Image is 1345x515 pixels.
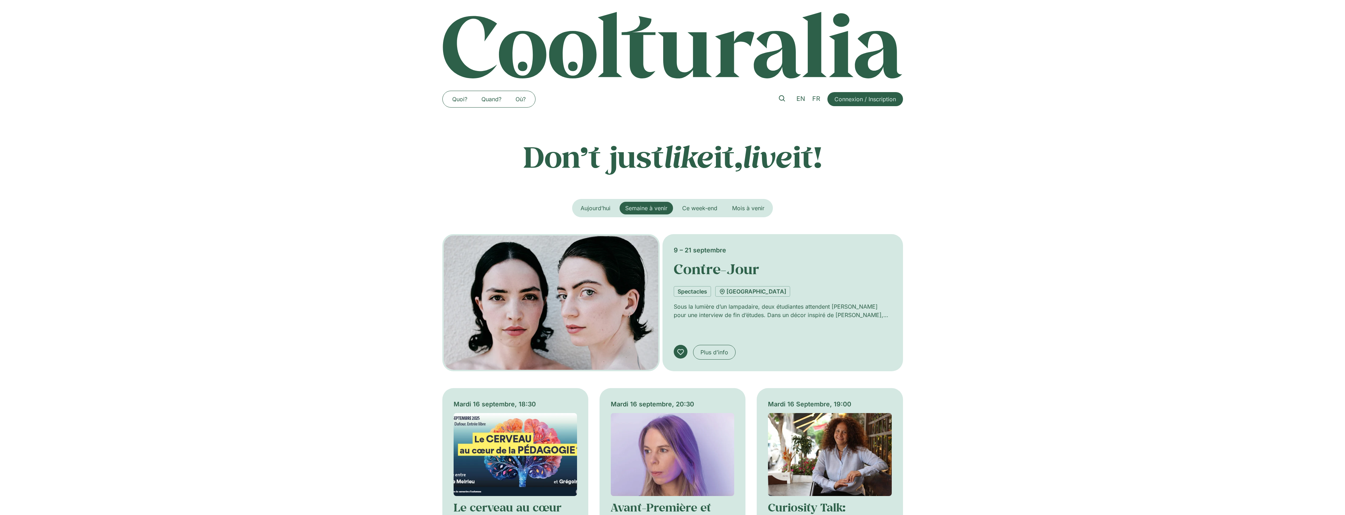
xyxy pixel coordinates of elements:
[674,286,711,297] a: Spectacles
[768,399,891,409] div: Mardi 16 Septembre, 19:00
[700,348,728,356] span: Plus d’info
[581,205,610,212] span: Aujourd’hui
[508,94,533,105] a: Où?
[664,137,714,176] em: like
[732,205,764,212] span: Mois à venir
[793,94,809,104] a: EN
[442,139,903,174] p: Don’t just it, it!
[834,95,896,103] span: Connexion / Inscription
[474,94,508,105] a: Quand?
[674,245,892,255] div: 9 – 21 septembre
[743,137,793,176] em: live
[693,345,736,360] a: Plus d’info
[827,92,903,106] a: Connexion / Inscription
[812,95,820,102] span: FR
[674,260,759,278] a: Contre-Jour
[682,205,717,212] span: Ce week-end
[454,399,577,409] div: Mardi 16 septembre, 18:30
[809,94,824,104] a: FR
[674,302,892,319] p: Sous la lumière d’un lampadaire, deux étudiantes attendent [PERSON_NAME] pour une interview de fi...
[715,286,790,297] a: [GEOGRAPHIC_DATA]
[445,94,474,105] a: Quoi?
[445,94,533,105] nav: Menu
[611,399,734,409] div: Mardi 16 septembre, 20:30
[625,205,667,212] span: Semaine à venir
[796,95,805,102] span: EN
